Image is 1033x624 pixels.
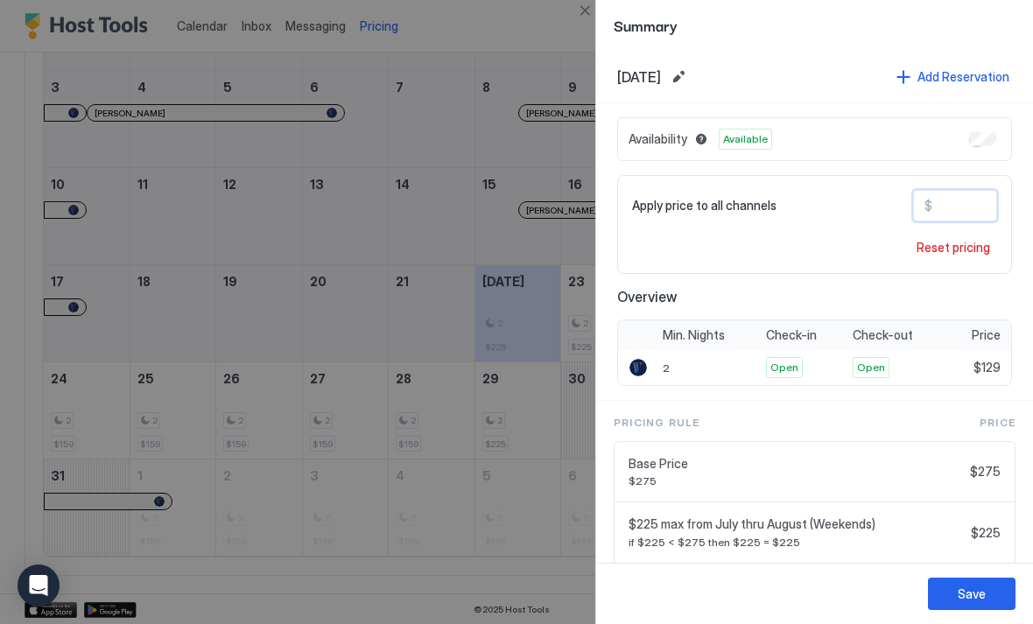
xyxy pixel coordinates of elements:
span: Summary [614,14,1015,36]
span: Check-in [766,327,817,343]
div: Reset pricing [917,238,990,256]
span: Base Price [629,456,963,472]
span: $275 [629,474,963,487]
span: $275 [970,464,1001,480]
span: $225 [971,525,1001,541]
span: 2 [663,361,670,375]
span: $129 [973,360,1001,375]
span: Availability [629,131,687,147]
div: Open Intercom Messenger [18,564,60,606]
div: Save [958,585,986,603]
span: Price [980,415,1015,431]
button: Blocked dates override all pricing rules and remain unavailable until manually unblocked [691,129,712,150]
span: Pricing Rule [614,415,699,431]
button: Add Reservation [894,65,1012,88]
span: $ [924,198,932,214]
span: Open [770,360,798,375]
button: Reset pricing [910,235,997,259]
span: Available [723,131,768,147]
button: Save [928,578,1015,610]
span: Check-out [853,327,913,343]
span: Apply price to all channels [632,198,777,214]
span: Price [972,327,1001,343]
span: Open [857,360,885,375]
span: if $225 < $275 then $225 = $225 [629,536,964,549]
span: $225 max from July thru August (Weekends) [629,516,964,532]
span: [DATE] [617,68,661,86]
button: Edit date range [668,67,689,88]
span: Min. Nights [663,327,725,343]
div: Add Reservation [917,67,1009,86]
span: Overview [617,288,1012,305]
